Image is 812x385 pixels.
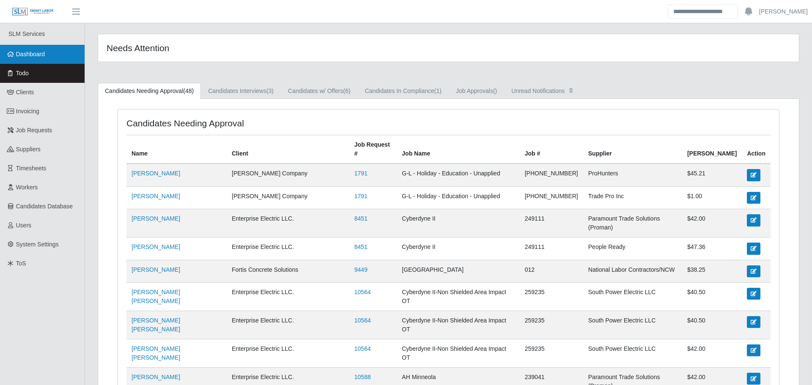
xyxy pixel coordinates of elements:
[201,83,281,99] a: Candidates Interviews
[16,70,29,76] span: Todo
[504,83,582,99] a: Unread Notifications
[397,209,519,238] td: Cyberdyne II
[16,108,39,115] span: Invoicing
[354,317,371,324] a: 10564
[227,164,349,186] td: [PERSON_NAME] Company
[397,339,519,367] td: Cyberdyne II-Non Shielded Area Impact OT
[520,164,583,186] td: [PHONE_NUMBER]
[354,289,371,295] a: 10564
[183,87,194,94] span: (48)
[583,339,682,367] td: South Power Electric LLC
[16,222,32,229] span: Users
[132,374,180,380] a: [PERSON_NAME]
[567,87,575,93] span: []
[682,164,742,186] td: $45.21
[16,203,73,210] span: Candidates Database
[354,170,368,177] a: 1791
[397,135,519,164] th: Job Name
[16,51,45,57] span: Dashboard
[583,186,682,209] td: Trade Pro Inc
[682,339,742,367] td: $42.00
[16,146,41,153] span: Suppliers
[227,260,349,282] td: Fortis Concrete Solutions
[583,260,682,282] td: National Labor Contractors/NCW
[107,43,384,53] h4: Needs Attention
[397,260,519,282] td: [GEOGRAPHIC_DATA]
[682,186,742,209] td: $1.00
[434,87,442,94] span: (1)
[583,209,682,238] td: Paramount Trade Solutions (Proman)
[682,135,742,164] th: [PERSON_NAME]
[583,282,682,311] td: South Power Electric LLC
[583,238,682,260] td: People Ready
[397,238,519,260] td: Cyberdyne II
[759,7,808,16] a: [PERSON_NAME]
[397,311,519,339] td: Cyberdyne II-Non Shielded Area Impact OT
[227,209,349,238] td: Enterprise Electric LLC.
[16,241,59,248] span: System Settings
[520,238,583,260] td: 249111
[349,135,397,164] th: Job Request #
[520,339,583,367] td: 259235
[397,282,519,311] td: Cyberdyne II-Non Shielded Area Impact OT
[668,4,738,19] input: Search
[132,345,180,361] a: [PERSON_NAME] [PERSON_NAME]
[16,165,47,172] span: Timesheets
[126,118,387,128] h4: Candidates Needing Approval
[227,339,349,367] td: Enterprise Electric LLC.
[343,87,351,94] span: (6)
[520,209,583,238] td: 249111
[354,215,368,222] a: 8451
[16,260,26,267] span: ToS
[682,311,742,339] td: $40.50
[354,374,371,380] a: 10588
[132,170,180,177] a: [PERSON_NAME]
[520,260,583,282] td: 012
[132,215,180,222] a: [PERSON_NAME]
[682,260,742,282] td: $38.25
[132,317,180,333] a: [PERSON_NAME] [PERSON_NAME]
[520,311,583,339] td: 259235
[354,243,368,250] a: 8451
[281,83,358,99] a: Candidates w/ Offers
[358,83,449,99] a: Candidates In Compliance
[8,30,45,37] span: SLM Services
[354,345,371,352] a: 10564
[449,83,504,99] a: Job Approvals
[227,238,349,260] td: Enterprise Electric LLC.
[583,135,682,164] th: Supplier
[227,282,349,311] td: Enterprise Electric LLC.
[132,266,180,273] a: [PERSON_NAME]
[227,186,349,209] td: [PERSON_NAME] Company
[520,282,583,311] td: 259235
[397,186,519,209] td: G-L - Holiday - Education - Unapplied
[682,238,742,260] td: $47.36
[12,7,54,16] img: SLM Logo
[132,243,180,250] a: [PERSON_NAME]
[682,209,742,238] td: $42.00
[583,311,682,339] td: South Power Electric LLC
[16,89,34,96] span: Clients
[266,87,274,94] span: (3)
[16,184,38,191] span: Workers
[98,83,201,99] a: Candidates Needing Approval
[354,193,368,199] a: 1791
[682,282,742,311] td: $40.50
[583,164,682,186] td: ProHunters
[227,135,349,164] th: Client
[132,193,180,199] a: [PERSON_NAME]
[742,135,771,164] th: Action
[227,311,349,339] td: Enterprise Electric LLC.
[16,127,52,134] span: Job Requests
[126,135,227,164] th: Name
[354,266,368,273] a: 9449
[520,186,583,209] td: [PHONE_NUMBER]
[493,87,497,94] span: ()
[132,289,180,304] a: [PERSON_NAME] [PERSON_NAME]
[397,164,519,186] td: G-L - Holiday - Education - Unapplied
[520,135,583,164] th: Job #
